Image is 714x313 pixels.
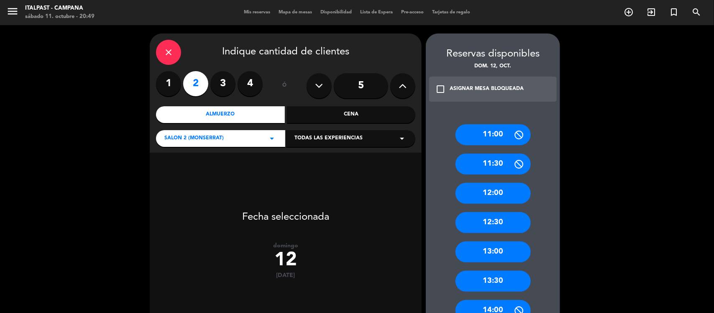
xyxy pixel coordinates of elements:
span: Mapa de mesas [274,10,316,15]
label: 2 [183,71,208,96]
label: 4 [238,71,263,96]
div: dom. 12, oct. [426,62,560,71]
div: 11:00 [456,124,531,145]
i: arrow_drop_down [267,133,277,144]
label: 3 [210,71,235,96]
div: Almuerzo [156,106,285,123]
span: Pre-acceso [397,10,428,15]
span: Lista de Espera [356,10,397,15]
span: Mis reservas [240,10,274,15]
div: ASIGNAR MESA BLOQUEADA [450,85,524,93]
div: Cena [287,106,416,123]
span: Salon 2 (Monserrat) [164,134,224,143]
div: Italpast - Campana [25,4,95,13]
span: Disponibilidad [316,10,356,15]
div: 12:30 [456,212,531,233]
div: domingo [150,242,422,249]
div: Reservas disponibles [426,46,560,62]
div: 12 [150,249,422,272]
div: 13:30 [456,271,531,292]
span: Tarjetas de regalo [428,10,474,15]
i: exit_to_app [646,7,656,17]
label: 1 [156,71,181,96]
div: sábado 11. octubre - 20:49 [25,13,95,21]
div: Fecha seleccionada [150,199,422,226]
div: Indique cantidad de clientes [156,40,415,65]
span: Todas las experiencias [294,134,363,143]
i: check_box_outline_blank [435,84,445,94]
i: menu [6,5,19,18]
div: 13:00 [456,241,531,262]
div: 11:30 [456,154,531,174]
div: [DATE] [150,272,422,279]
i: arrow_drop_down [397,133,407,144]
i: turned_in_not [669,7,679,17]
i: search [691,7,701,17]
i: close [164,47,174,57]
div: ó [271,71,298,100]
button: menu [6,5,19,21]
i: add_circle_outline [624,7,634,17]
div: 12:00 [456,183,531,204]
